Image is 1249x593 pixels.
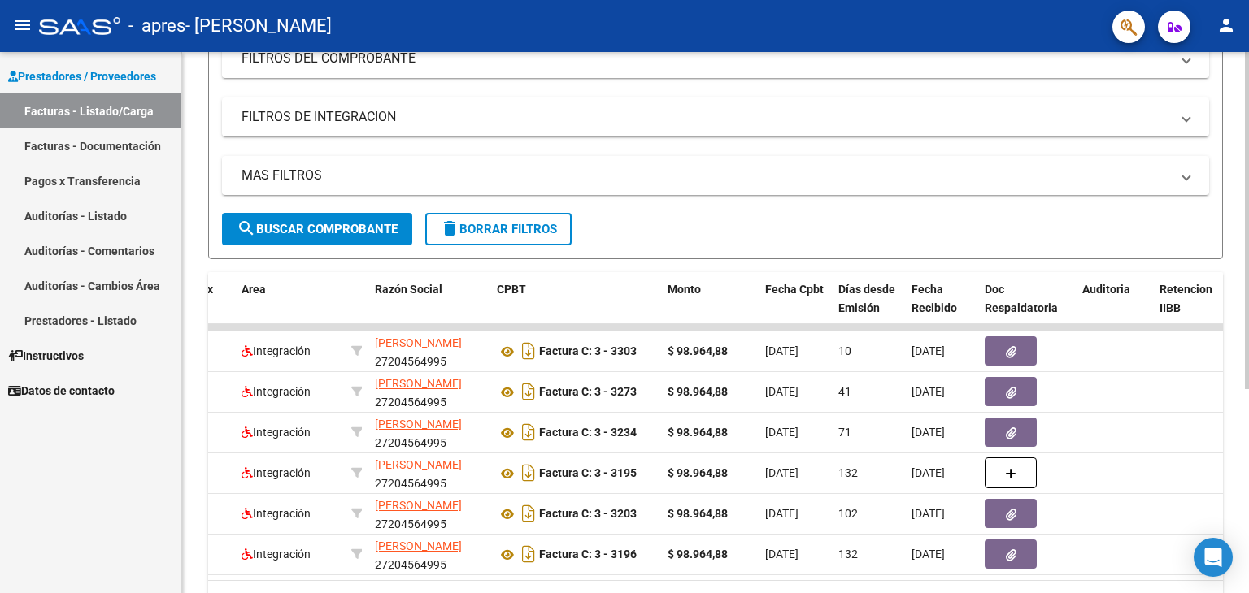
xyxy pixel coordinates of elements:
[425,213,572,245] button: Borrar Filtros
[242,344,311,357] span: Integración
[1153,272,1218,344] datatable-header-cell: Retencion IIBB
[838,548,858,561] span: 132
[832,272,905,344] datatable-header-cell: Días desde Emisión
[375,496,484,530] div: 27204564995
[375,334,484,368] div: 27204564995
[518,379,539,405] i: Descargar documento
[668,385,728,398] strong: $ 98.964,88
[668,548,728,561] strong: $ 98.964,88
[978,272,1076,344] datatable-header-cell: Doc Respaldatoria
[668,466,728,479] strong: $ 98.964,88
[539,548,637,561] strong: Factura C: 3 - 3196
[1216,15,1236,35] mat-icon: person
[838,385,851,398] span: 41
[375,499,462,512] span: [PERSON_NAME]
[838,507,858,520] span: 102
[128,8,185,44] span: - apres
[518,338,539,364] i: Descargar documento
[237,219,256,238] mat-icon: search
[13,15,33,35] mat-icon: menu
[242,426,311,439] span: Integración
[838,283,895,314] span: Días desde Emisión
[242,283,266,296] span: Area
[912,283,957,314] span: Fecha Recibido
[1194,538,1233,577] div: Open Intercom Messenger
[237,222,398,236] span: Buscar Comprobante
[1160,283,1212,314] span: Retencion IIBB
[912,385,945,398] span: [DATE]
[375,539,462,552] span: [PERSON_NAME]
[539,508,637,521] strong: Factura C: 3 - 3203
[668,426,728,439] strong: $ 98.964,88
[765,283,824,296] span: Fecha Cpbt
[765,385,799,398] span: [DATE]
[185,8,332,44] span: - [PERSON_NAME]
[242,108,1170,126] mat-panel-title: FILTROS DE INTEGRACION
[765,548,799,561] span: [DATE]
[222,97,1209,136] mat-expansion-panel-header: FILTROS DE INTEGRACION
[912,548,945,561] span: [DATE]
[375,537,484,571] div: 27204564995
[368,272,490,344] datatable-header-cell: Razón Social
[912,426,945,439] span: [DATE]
[912,507,945,520] span: [DATE]
[912,466,945,479] span: [DATE]
[222,213,412,245] button: Buscar Comprobante
[8,67,156,85] span: Prestadores / Proveedores
[838,426,851,439] span: 71
[838,466,858,479] span: 132
[375,458,462,471] span: [PERSON_NAME]
[242,466,311,479] span: Integración
[668,283,701,296] span: Monto
[242,167,1170,184] mat-panel-title: MAS FILTROS
[497,283,526,296] span: CPBT
[518,541,539,567] i: Descargar documento
[375,415,484,449] div: 27204564995
[375,456,484,490] div: 27204564995
[222,39,1209,78] mat-expansion-panel-header: FILTROS DEL COMPROBANTE
[759,272,832,344] datatable-header-cell: Fecha Cpbt
[539,426,637,439] strong: Factura C: 3 - 3234
[518,500,539,526] i: Descargar documento
[765,344,799,357] span: [DATE]
[375,283,442,296] span: Razón Social
[765,507,799,520] span: [DATE]
[490,272,661,344] datatable-header-cell: CPBT
[765,466,799,479] span: [DATE]
[242,50,1170,67] mat-panel-title: FILTROS DEL COMPROBANTE
[1082,283,1130,296] span: Auditoria
[518,460,539,486] i: Descargar documento
[539,386,637,399] strong: Factura C: 3 - 3273
[440,222,557,236] span: Borrar Filtros
[539,345,637,358] strong: Factura C: 3 - 3303
[668,344,728,357] strong: $ 98.964,88
[375,336,462,349] span: [PERSON_NAME]
[375,377,462,390] span: [PERSON_NAME]
[661,272,759,344] datatable-header-cell: Monto
[8,382,115,400] span: Datos de contacto
[1076,272,1153,344] datatable-header-cell: Auditoria
[765,426,799,439] span: [DATE]
[375,418,462,431] span: [PERSON_NAME]
[518,419,539,445] i: Descargar documento
[985,283,1058,314] span: Doc Respaldatoria
[375,374,484,409] div: 27204564995
[235,272,345,344] datatable-header-cell: Area
[8,347,84,365] span: Instructivos
[242,507,311,520] span: Integración
[905,272,978,344] datatable-header-cell: Fecha Recibido
[222,156,1209,195] mat-expansion-panel-header: MAS FILTROS
[668,507,728,520] strong: $ 98.964,88
[912,344,945,357] span: [DATE]
[242,385,311,398] span: Integración
[242,548,311,561] span: Integración
[440,219,459,238] mat-icon: delete
[539,467,637,480] strong: Factura C: 3 - 3195
[838,344,851,357] span: 10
